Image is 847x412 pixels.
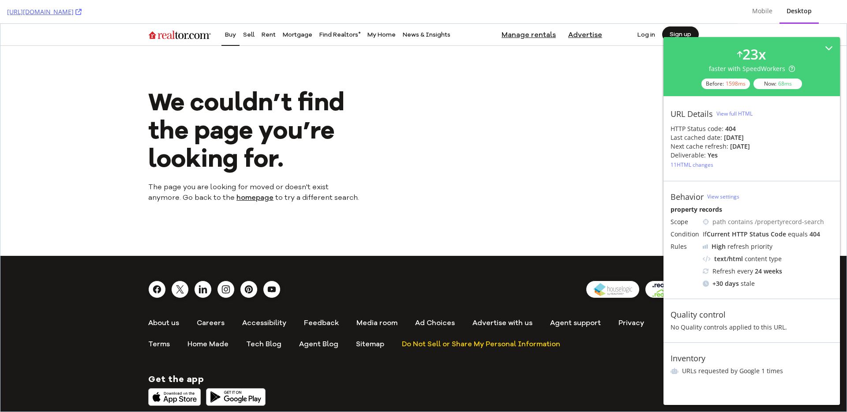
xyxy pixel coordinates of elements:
[753,79,802,89] div: Now:
[472,288,532,310] a: Advertise with us
[148,310,169,331] a: Terms
[671,230,699,239] div: Condition
[299,310,338,331] a: Agent Blog
[415,288,454,310] a: Ad Choices
[187,310,228,331] a: Home Made
[356,288,397,310] a: Media room
[714,255,743,263] div: text/html
[712,217,833,226] div: path contains /propertyrecord-search
[148,1,210,21] img: realtor.com
[712,242,772,251] div: refresh priority
[778,80,792,87] div: 68 ms
[618,288,644,310] a: Privacy
[240,257,257,274] a: Find us on Pinterest
[194,257,211,274] a: Connect on Linked In
[196,288,224,310] a: Careers
[726,80,746,87] div: 1598 ms
[148,64,417,149] h1: We couldn’t find the page you’re looking for.
[242,288,286,310] a: Accessibility
[148,158,417,179] p: The page you are looking for moved or doesn't exist anymore. Go back to the to try a different se...
[787,7,812,15] div: Desktop
[171,257,188,274] a: Follow us on Twitter
[724,133,744,142] div: [DATE]
[304,288,338,310] button: Feedback
[703,255,833,263] div: content type
[671,151,706,160] div: Deliverable:
[742,44,766,64] div: 23 x
[707,193,739,200] a: View settings
[810,230,820,238] div: 404
[716,107,753,121] button: View full HTML
[671,242,699,251] div: Rules
[568,3,602,19] a: Advertise
[752,7,772,15] div: Mobile
[671,353,705,363] div: Inventory
[671,142,728,151] div: Next cache refresh:
[550,288,600,310] a: Agent support
[671,205,833,214] div: property records
[236,170,273,177] a: homepage
[703,244,708,249] img: cRr4yx4cyByr8BeLxltRlzBPIAAAAAElFTkSuQmCC
[7,7,82,16] a: [URL][DOMAIN_NAME]
[703,230,833,239] div: If
[709,64,795,73] div: faster with SpeedWorkers
[262,257,280,274] a: Follow our You Tube Channel
[671,192,704,202] div: Behavior
[725,124,736,133] strong: 404
[358,6,360,12] sup: ®
[148,364,200,382] img: Apple app store download badge
[496,3,561,19] a: Manage rentals
[671,161,713,169] div: 11 HTML changes
[148,363,200,384] a: Download on the App Store
[585,257,639,274] a: Houselogic
[703,279,833,288] div: stale
[671,310,726,319] div: Quality control
[217,257,234,274] a: Follow us on Instagram
[671,109,713,119] div: URL Details
[716,110,753,117] div: View full HTML
[703,267,833,276] div: Refresh every
[206,364,265,382] img: Android app download badge
[148,348,698,363] p: Get the app
[712,279,739,288] div: + 30 days
[671,160,713,170] button: 11HTML changes
[148,257,165,274] a: Like us on Facebook
[712,242,726,251] div: High
[671,367,833,375] li: URLs requested by Google 1 times
[671,124,833,133] div: HTTP Status code:
[356,310,384,331] a: Sitemap
[701,79,750,89] div: Before:
[788,230,808,238] div: equals
[755,267,782,276] div: 24 weeks
[730,142,750,151] div: [DATE]
[708,151,718,160] div: Yes
[662,3,698,19] button: Sign up, opens a dialog
[401,310,560,331] a: Do Not Sell or Share My Personal Information
[246,310,281,331] a: Tech Blog
[669,7,691,14] span: Sign up
[707,230,786,238] div: Current HTTP Status Code
[671,217,699,226] div: Scope
[671,133,722,142] div: Last cached date:
[645,257,698,274] a: Get your realtor domain
[671,323,833,332] div: No Quality controls applied to this URL.
[206,363,265,384] a: Get it on Google Play
[148,288,179,310] a: About us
